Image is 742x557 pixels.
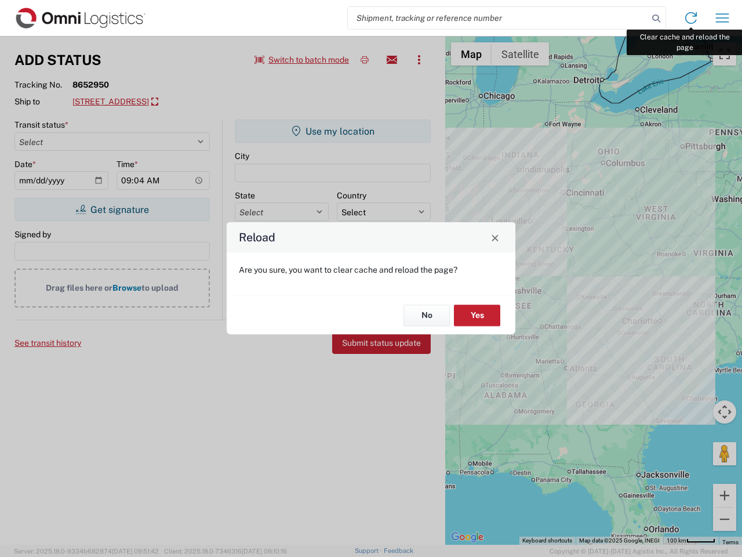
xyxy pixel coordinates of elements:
[403,305,450,326] button: No
[239,229,275,246] h4: Reload
[487,229,503,245] button: Close
[454,305,500,326] button: Yes
[348,7,648,29] input: Shipment, tracking or reference number
[239,265,503,275] p: Are you sure, you want to clear cache and reload the page?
